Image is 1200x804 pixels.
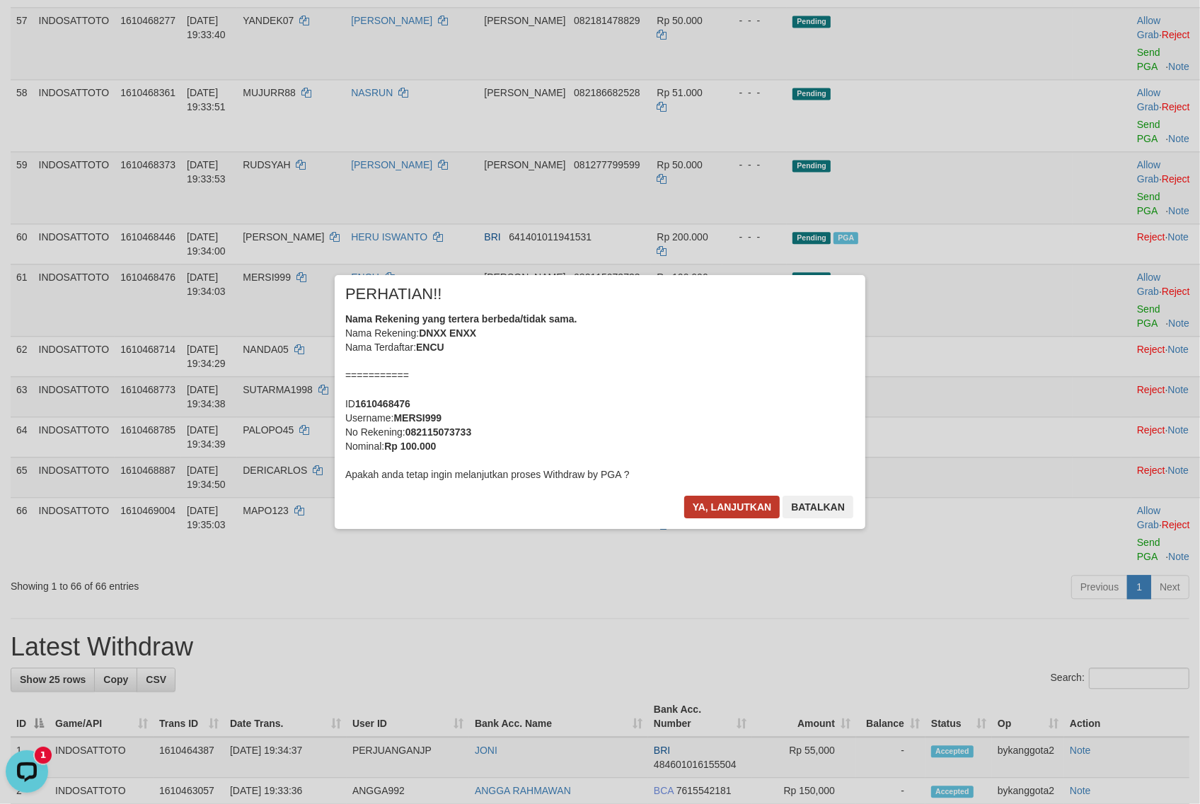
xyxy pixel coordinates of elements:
button: Ya, lanjutkan [684,496,780,518]
b: 1610468476 [355,398,410,409]
b: Nama Rekening yang tertera berbeda/tidak sama. [345,313,577,325]
span: PERHATIAN!! [345,287,442,301]
button: Open LiveChat chat widget [6,6,48,48]
button: Batalkan [783,496,853,518]
b: Rp 100.000 [384,441,436,452]
div: new message indicator [35,2,52,19]
b: MERSI999 [393,412,442,424]
b: DNXX ENXX [419,327,476,339]
div: Nama Rekening: Nama Terdaftar: =========== ID Username: No Rekening: Nominal: Apakah anda tetap i... [345,312,855,482]
b: ENCU [416,342,444,353]
b: 082115073733 [405,426,471,438]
